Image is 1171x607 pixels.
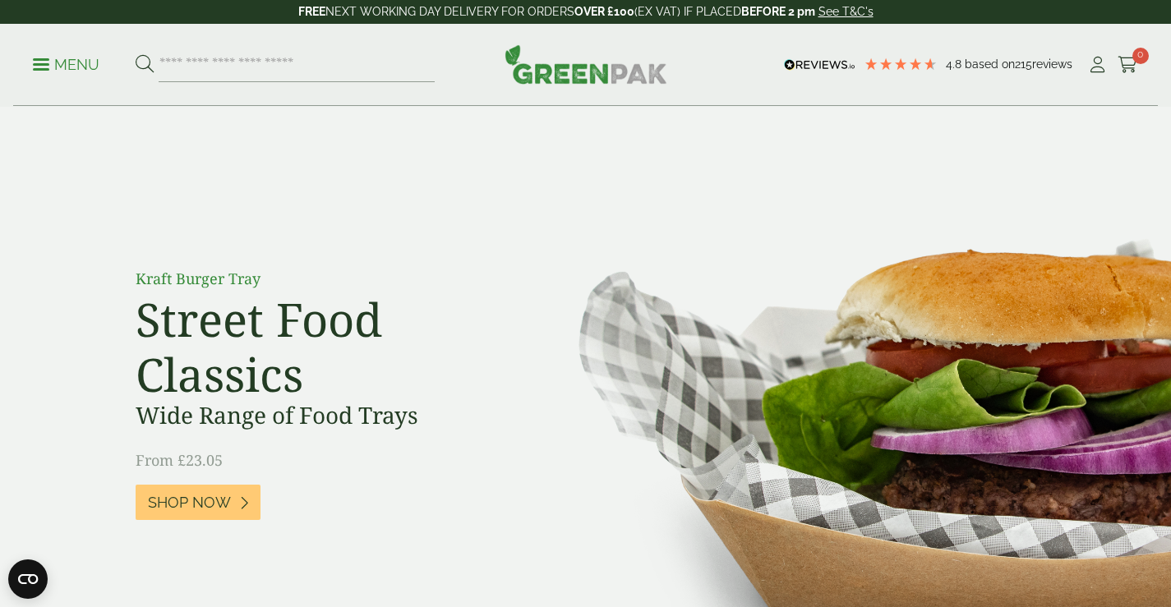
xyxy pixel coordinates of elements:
[1015,57,1032,71] span: 215
[33,55,99,71] a: Menu
[505,44,667,84] img: GreenPak Supplies
[33,55,99,75] p: Menu
[946,57,965,71] span: 4.8
[741,5,815,18] strong: BEFORE 2 pm
[784,59,855,71] img: REVIEWS.io
[1087,57,1108,73] i: My Account
[8,559,48,599] button: Open CMP widget
[1118,53,1138,77] a: 0
[1032,57,1072,71] span: reviews
[1132,48,1149,64] span: 0
[136,485,260,520] a: Shop Now
[136,402,505,430] h3: Wide Range of Food Trays
[574,5,634,18] strong: OVER £100
[1118,57,1138,73] i: Cart
[148,494,231,512] span: Shop Now
[136,268,505,290] p: Kraft Burger Tray
[965,57,1015,71] span: Based on
[136,292,505,402] h2: Street Food Classics
[864,57,938,71] div: 4.79 Stars
[136,450,223,470] span: From £23.05
[298,5,325,18] strong: FREE
[818,5,874,18] a: See T&C's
